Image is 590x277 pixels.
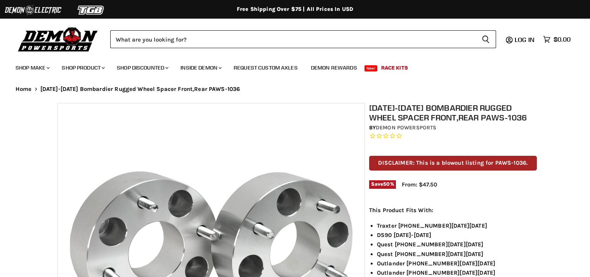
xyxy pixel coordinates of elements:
img: Demon Electric Logo 2 [4,3,62,17]
a: Shop Discounted [111,60,173,76]
span: From: $47.50 [402,181,437,188]
button: Search [475,30,496,48]
a: $0.00 [539,34,574,45]
img: Demon Powersports [16,25,101,53]
ul: Main menu [10,57,569,76]
a: Home [16,86,32,92]
li: Quest [PHONE_NUMBER][DATE][DATE] [377,249,537,259]
a: Race Kits [375,60,414,76]
span: Rated 0.0 out of 5 stars 0 reviews [369,132,537,140]
a: Shop Make [10,60,54,76]
li: DS90 [DATE]-[DATE] [377,230,537,240]
a: Shop Product [56,60,109,76]
span: [DATE]-[DATE] Bombardier Rugged Wheel Spacer Front,Rear PAWS-1036 [40,86,240,92]
p: This Product Fits With: [369,206,537,215]
h1: [DATE]-[DATE] Bombardier Rugged Wheel Spacer Front,Rear PAWS-1036 [369,103,537,122]
a: Demon Rewards [305,60,363,76]
div: by [369,124,537,132]
a: Request Custom Axles [228,60,304,76]
span: Save % [369,180,396,189]
span: 50 [383,181,390,187]
form: Product [110,30,496,48]
li: Quest [PHONE_NUMBER][DATE][DATE] [377,240,537,249]
a: Demon Powersports [376,124,436,131]
img: TGB Logo 2 [62,3,120,17]
a: Inside Demon [175,60,226,76]
p: DISCLAIMER: This is a blowout listing for PAWS-1036. [369,156,537,170]
span: $0.00 [554,36,571,43]
input: Search [110,30,475,48]
li: Traxter [PHONE_NUMBER][DATE][DATE] [377,221,537,230]
span: Log in [515,36,534,44]
a: Log in [511,36,539,43]
span: New! [364,65,378,71]
li: Outlander [PHONE_NUMBER][DATE][DATE] [377,259,537,268]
